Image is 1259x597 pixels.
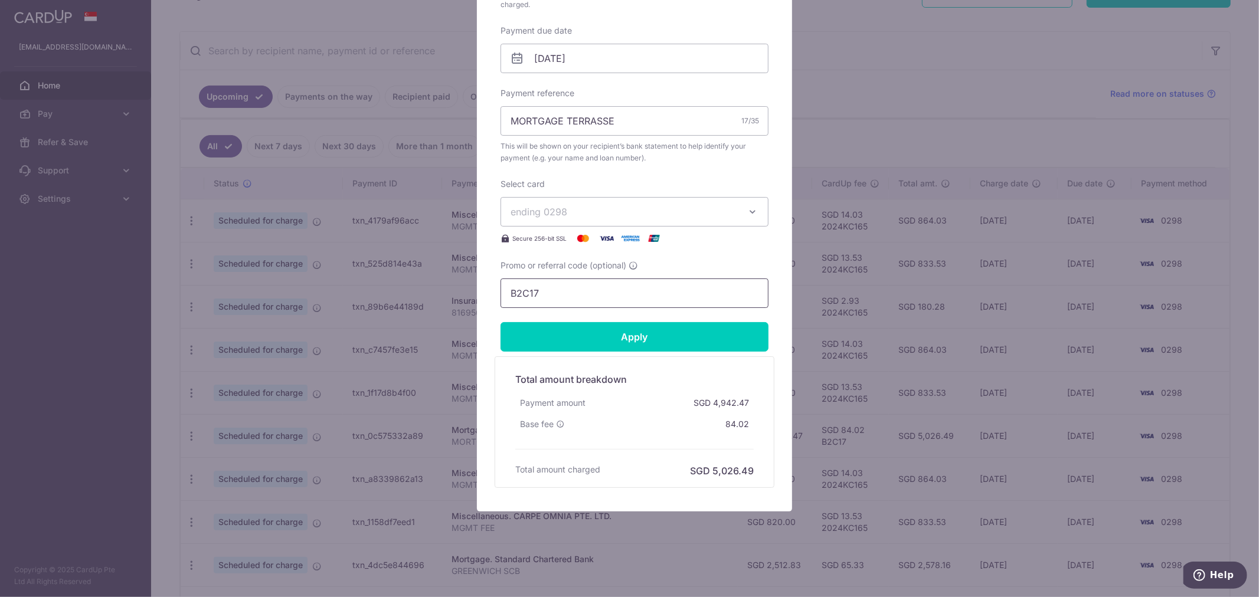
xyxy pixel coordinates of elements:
div: 84.02 [721,414,754,435]
div: Payment amount [515,392,590,414]
span: This will be shown on your recipient’s bank statement to help identify your payment (e.g. your na... [501,140,769,164]
iframe: Opens a widget where you can find more information [1183,562,1247,591]
input: Apply [501,322,769,352]
span: ending 0298 [511,206,567,218]
h6: Total amount charged [515,464,600,475]
span: Base fee [520,418,554,430]
div: SGD 4,942.47 [689,392,754,414]
label: Payment reference [501,87,574,99]
label: Select card [501,178,545,190]
img: American Express [619,231,642,245]
img: UnionPay [642,231,666,245]
div: 17/35 [741,115,759,127]
h5: Total amount breakdown [515,372,754,386]
span: Promo or referral code (optional) [501,260,626,271]
img: Mastercard [571,231,595,245]
span: Secure 256-bit SSL [512,234,567,243]
img: Visa [595,231,619,245]
button: ending 0298 [501,197,769,227]
h6: SGD 5,026.49 [690,464,754,478]
label: Payment due date [501,25,572,37]
input: DD / MM / YYYY [501,44,769,73]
